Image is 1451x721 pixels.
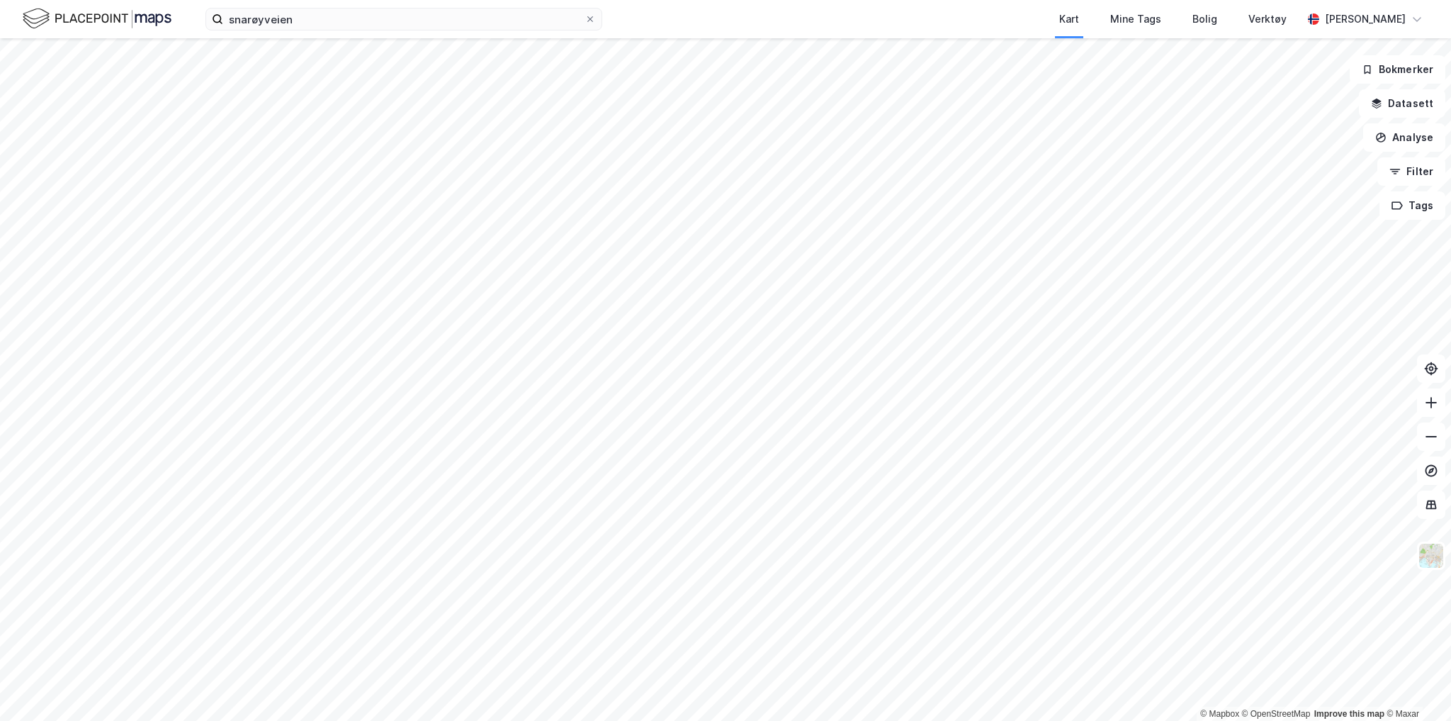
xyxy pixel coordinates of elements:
img: logo.f888ab2527a4732fd821a326f86c7f29.svg [23,6,171,31]
button: Analyse [1363,123,1445,152]
div: Kart [1059,11,1079,28]
iframe: Chat Widget [1380,653,1451,721]
div: Mine Tags [1110,11,1161,28]
div: Bolig [1192,11,1217,28]
button: Tags [1379,191,1445,220]
div: Verktøy [1248,11,1287,28]
button: Datasett [1359,89,1445,118]
button: Filter [1377,157,1445,186]
input: Søk på adresse, matrikkel, gårdeiere, leietakere eller personer [223,9,585,30]
button: Bokmerker [1350,55,1445,84]
a: OpenStreetMap [1242,709,1311,719]
div: [PERSON_NAME] [1325,11,1406,28]
a: Mapbox [1200,709,1239,719]
a: Improve this map [1314,709,1384,719]
img: Z [1418,542,1445,569]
